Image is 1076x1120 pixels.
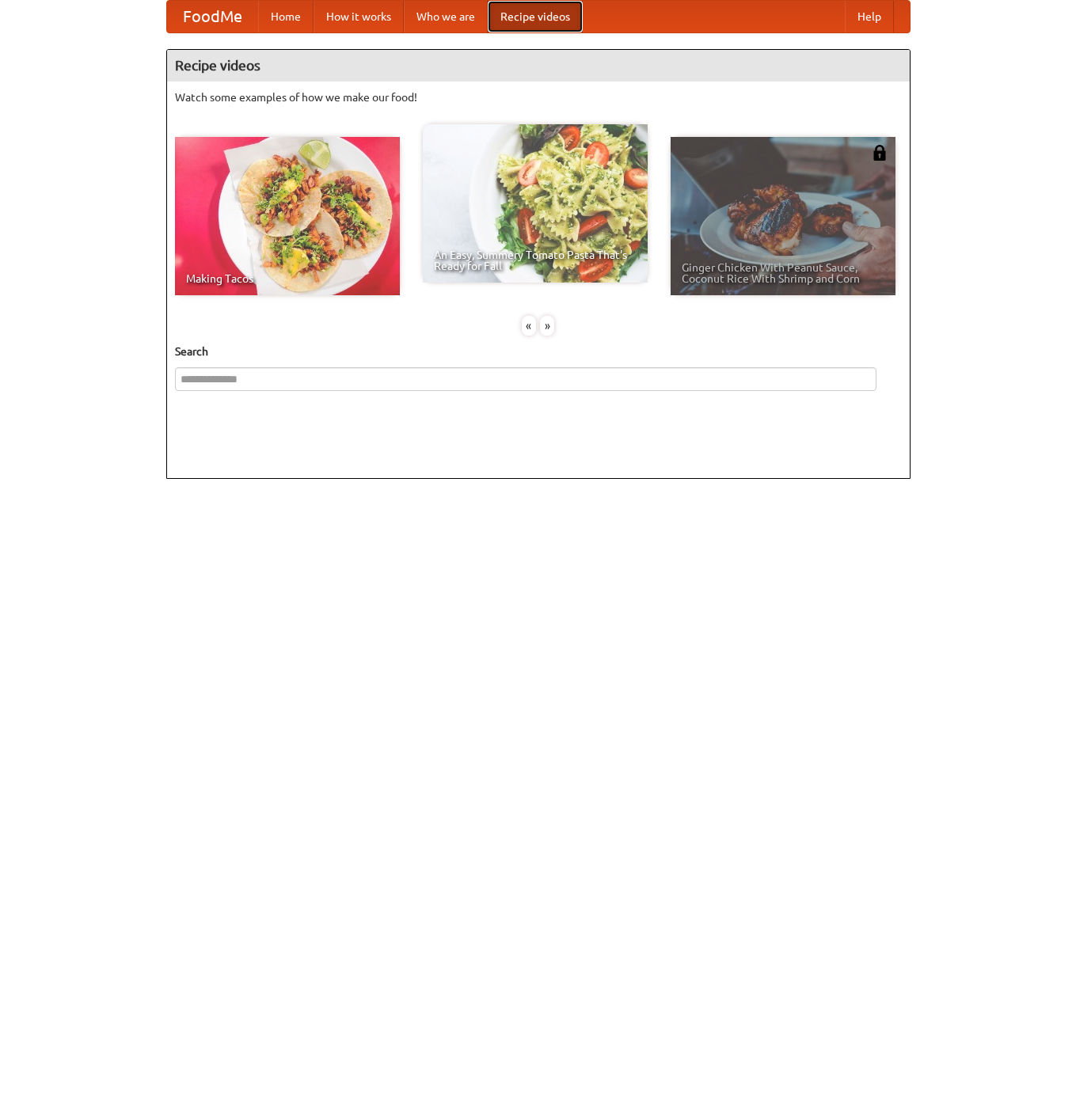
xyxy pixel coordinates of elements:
div: « [522,316,536,336]
a: Home [258,1,314,32]
img: 483408.png [872,145,888,161]
a: FoodMe [167,1,258,32]
h5: Search [175,344,902,359]
a: Who we are [404,1,488,32]
a: How it works [314,1,404,32]
div: » [540,316,554,336]
a: Help [845,1,894,32]
span: Making Tacos [186,273,389,284]
span: An Easy, Summery Tomato Pasta That's Ready for Fall [434,249,637,271]
a: Making Tacos [175,137,400,295]
p: Watch some examples of how we make our food! [175,89,902,105]
h4: Recipe videos [167,50,910,82]
a: Recipe videos [488,1,583,32]
a: An Easy, Summery Tomato Pasta That's Ready for Fall [423,124,648,283]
